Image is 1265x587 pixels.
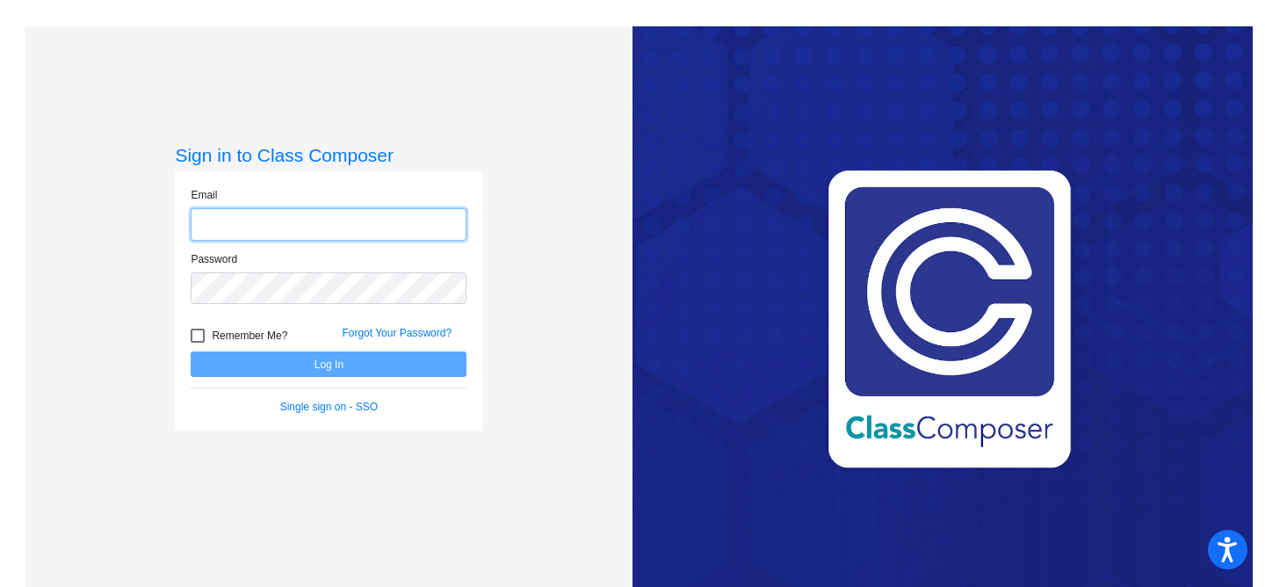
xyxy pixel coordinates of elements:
[191,251,237,267] label: Password
[191,351,466,377] button: Log In
[212,325,287,346] span: Remember Me?
[280,401,378,413] a: Single sign on - SSO
[191,187,217,203] label: Email
[175,144,482,166] h3: Sign in to Class Composer
[342,327,452,339] a: Forgot Your Password?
